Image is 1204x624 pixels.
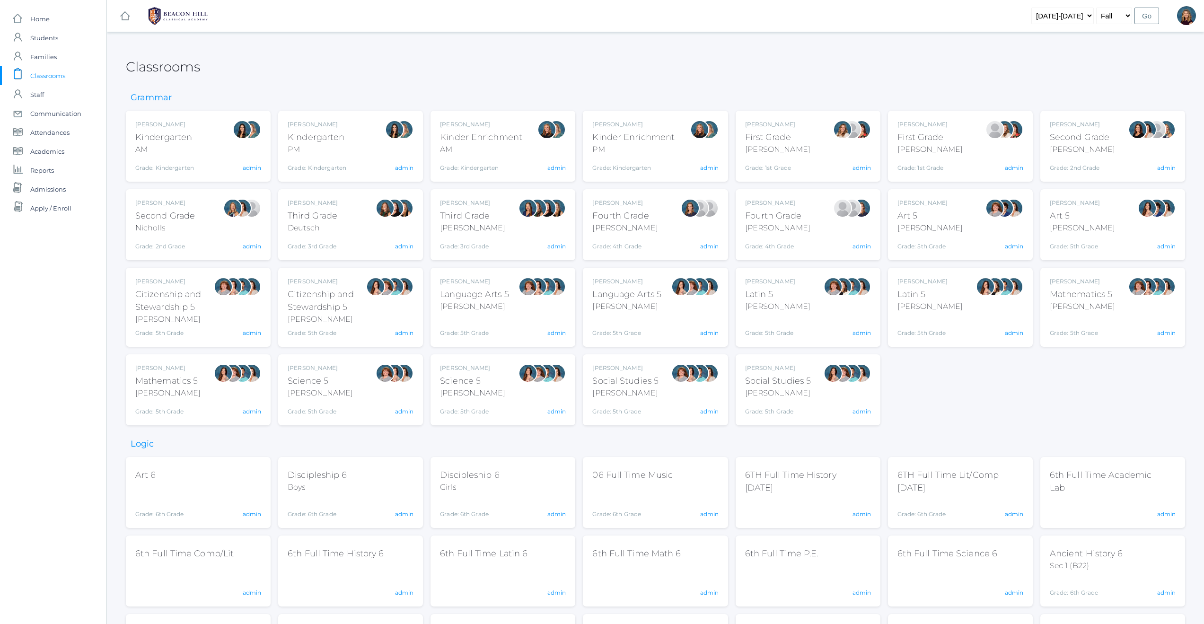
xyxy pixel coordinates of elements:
a: admin [1157,164,1176,171]
a: admin [1005,510,1023,518]
div: Grade: 5th Grade [897,316,963,337]
div: [PERSON_NAME] [440,301,509,312]
div: [PERSON_NAME] [1050,277,1115,286]
a: admin [700,164,719,171]
span: Attendances [30,123,70,142]
div: [PERSON_NAME] [288,314,366,325]
div: Deutsch [288,222,338,234]
div: Rebecca Salazar [366,277,385,296]
div: Cari Burke [852,277,871,296]
div: Emily Balli [1128,120,1147,139]
div: Rebecca Salazar [824,364,843,383]
div: [PERSON_NAME] [897,222,963,234]
div: Maureen Doyle [700,120,719,139]
div: [PERSON_NAME] [135,387,201,399]
div: Rebecca Salazar [528,277,547,296]
div: First Grade [897,131,963,144]
div: Latin 5 [897,288,963,301]
div: [PERSON_NAME] [745,387,811,399]
div: [PERSON_NAME] [592,277,661,286]
div: Heather Porter [843,199,861,218]
div: Westen Taylor [233,364,252,383]
div: Heather Wallock [1004,120,1023,139]
div: [PERSON_NAME] [135,364,201,372]
div: Grade: Kindergarten [440,159,522,172]
div: Mathematics 5 [135,375,201,387]
div: Westen Taylor [537,364,556,383]
div: Rebecca Salazar [1138,199,1157,218]
div: Rebecca Salazar [214,364,233,383]
div: 6th Full Time Comp/Lit [135,547,234,560]
div: Grade: 5th Grade [592,403,659,416]
div: AM [135,144,194,155]
a: admin [700,408,719,415]
a: admin [547,408,566,415]
div: Cari Burke [395,364,413,383]
div: [PERSON_NAME] [1050,199,1115,207]
div: Westen Taylor [690,364,709,383]
div: Teresa Deutsch [985,277,1004,296]
div: [PERSON_NAME] [745,222,810,234]
a: admin [243,164,261,171]
div: [PERSON_NAME] [745,301,810,312]
div: Sarah Bence [223,364,242,383]
div: [PERSON_NAME] [288,199,338,207]
span: Academics [30,142,64,161]
div: Maureen Doyle [547,120,566,139]
div: 6TH Full Time Lit/Comp [DATE] [897,469,1014,494]
a: admin [547,510,566,518]
a: admin [243,243,261,250]
div: Cari Burke [1157,277,1176,296]
div: Ellie Bradley [681,199,700,218]
div: Grade: 1st Grade [897,159,963,172]
div: Sarah Bence [376,364,395,383]
div: Cari Burke [1138,120,1157,139]
div: Sarah Bence [519,277,537,296]
div: Westen Taylor [843,364,861,383]
div: Language Arts 5 [592,288,661,301]
a: admin [852,408,871,415]
div: Cari Burke [242,364,261,383]
div: [PERSON_NAME] [592,120,675,129]
div: Sarah Bence [671,364,690,383]
div: Science 5 [440,375,505,387]
div: [PERSON_NAME] [440,199,505,207]
div: Grade: 5th Grade [440,316,509,337]
div: [PERSON_NAME] [440,222,505,234]
span: Classrooms [30,66,65,85]
div: [PERSON_NAME] [897,120,963,129]
a: admin [547,589,566,596]
input: Go [1134,8,1159,24]
a: admin [395,164,413,171]
div: 6th Full Time History 6 [288,547,384,560]
div: Westen Taylor [233,277,252,296]
div: Nicholls [135,222,195,234]
div: Grade: 4th Grade [592,237,658,251]
div: Grade: Kindergarten [135,159,194,172]
div: Grade: 6th Grade [1050,575,1123,597]
div: [PERSON_NAME] [288,364,353,372]
div: Sarah Bence [1128,277,1147,296]
div: Rebecca Salazar [519,364,537,383]
a: admin [852,589,871,596]
div: Grade: Kindergarten [288,159,346,172]
div: [PERSON_NAME] [1050,222,1115,234]
span: Communication [30,104,81,123]
a: admin [243,329,261,336]
div: Second Grade [1050,131,1115,144]
div: Westen Taylor [537,277,556,296]
div: [PERSON_NAME] [135,199,195,207]
a: admin [1005,164,1023,171]
div: Citizenship and Stewardship 5 [135,288,214,314]
div: Juliana Fowler [547,199,566,218]
div: Rebecca Salazar [385,364,404,383]
div: Cari Burke [1004,199,1023,218]
div: Grade: 4th Grade [745,237,810,251]
div: [PERSON_NAME] [1050,301,1115,312]
div: Sarah Bence [833,364,852,383]
div: Carolyn Sugimoto [1147,199,1166,218]
a: admin [395,408,413,415]
a: admin [700,329,719,336]
div: [PERSON_NAME] [1050,120,1115,129]
div: Cari Burke [700,277,719,296]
